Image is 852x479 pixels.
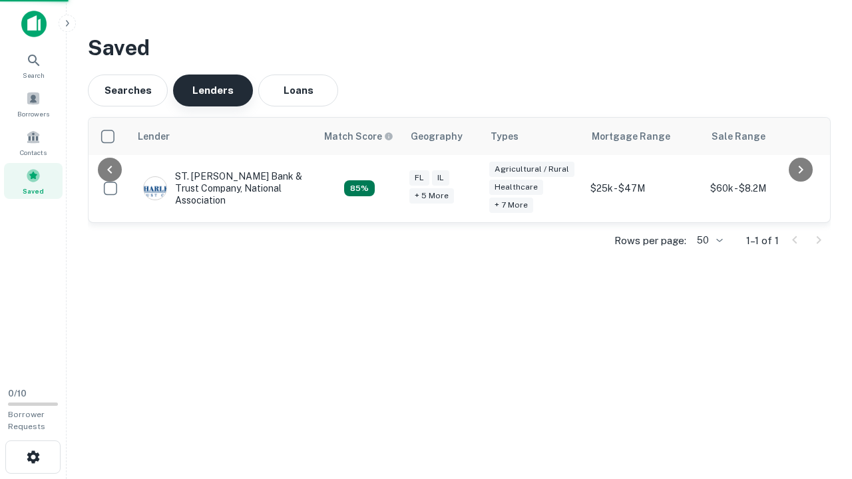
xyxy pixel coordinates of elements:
[712,128,765,144] div: Sale Range
[592,128,670,144] div: Mortgage Range
[746,233,779,249] p: 1–1 of 1
[489,180,543,195] div: Healthcare
[316,118,403,155] th: Capitalize uses an advanced AI algorithm to match your search with the best lender. The match sco...
[491,128,519,144] div: Types
[23,186,44,196] span: Saved
[489,198,533,213] div: + 7 more
[409,188,454,204] div: + 5 more
[584,155,704,222] td: $25k - $47M
[614,233,686,249] p: Rows per page:
[409,170,429,186] div: FL
[20,147,47,158] span: Contacts
[173,75,253,106] button: Lenders
[584,118,704,155] th: Mortgage Range
[4,86,63,122] a: Borrowers
[432,170,449,186] div: IL
[489,162,574,177] div: Agricultural / Rural
[88,32,831,64] h3: Saved
[344,180,375,196] div: Capitalize uses an advanced AI algorithm to match your search with the best lender. The match sco...
[258,75,338,106] button: Loans
[138,128,170,144] div: Lender
[4,163,63,199] a: Saved
[8,410,45,431] span: Borrower Requests
[88,75,168,106] button: Searches
[23,70,45,80] span: Search
[324,129,393,144] div: Capitalize uses an advanced AI algorithm to match your search with the best lender. The match sco...
[143,170,303,207] div: ST. [PERSON_NAME] Bank & Trust Company, National Association
[144,177,166,200] img: picture
[4,124,63,160] a: Contacts
[411,128,463,144] div: Geography
[403,118,483,155] th: Geography
[21,11,47,37] img: capitalize-icon.png
[130,118,316,155] th: Lender
[8,389,27,399] span: 0 / 10
[483,118,584,155] th: Types
[704,118,823,155] th: Sale Range
[17,108,49,119] span: Borrowers
[785,373,852,436] iframe: Chat Widget
[704,155,823,222] td: $60k - $8.2M
[4,47,63,83] a: Search
[692,231,725,250] div: 50
[324,129,391,144] h6: Match Score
